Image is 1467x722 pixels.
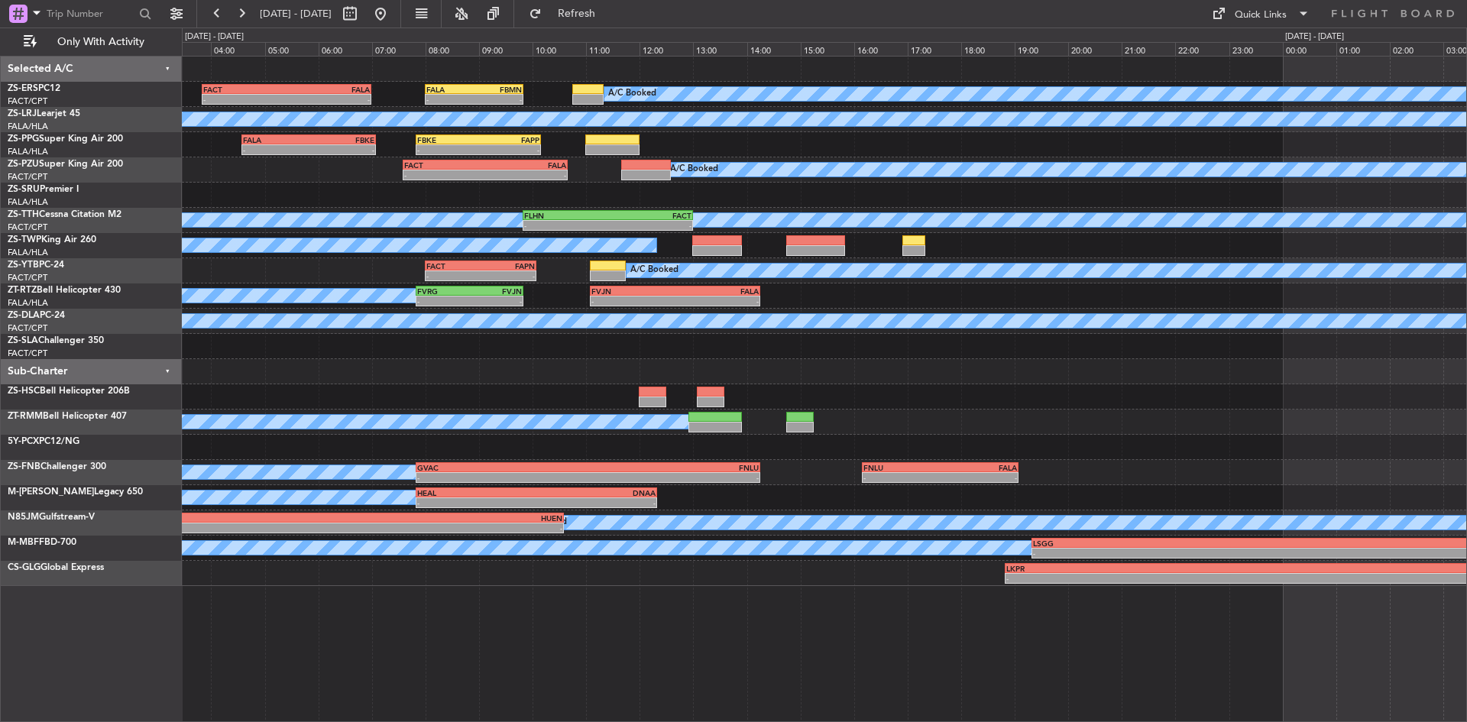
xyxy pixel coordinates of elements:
a: 5Y-PCXPC12/NG [8,437,79,446]
div: 11:00 [586,42,640,56]
a: ZS-PZUSuper King Air 200 [8,160,123,169]
div: - [485,170,566,180]
a: FACT/CPT [8,171,47,183]
a: FACT/CPT [8,272,47,283]
a: ZS-YTBPC-24 [8,261,64,270]
div: 20:00 [1068,42,1122,56]
div: - [417,473,588,482]
div: FBKE [417,135,478,144]
div: - [342,523,562,533]
a: FACT/CPT [8,322,47,334]
div: FVRG [417,287,469,296]
div: - [287,95,370,104]
div: FALA [941,463,1017,472]
div: - [478,145,539,154]
div: FVJN [470,287,522,296]
div: - [243,145,309,154]
div: - [608,221,691,230]
div: GVAC [417,463,588,472]
div: 18:00 [961,42,1015,56]
div: - [203,95,287,104]
div: FNLU [588,463,758,472]
span: 5Y-PCX [8,437,39,446]
div: DNAA [536,488,656,497]
span: ZT-RTZ [8,286,37,295]
div: 04:00 [211,42,264,56]
span: CS-GLG [8,563,40,572]
span: ZS-PPG [8,134,39,144]
a: ZS-ERSPC12 [8,84,60,93]
a: ZS-SRUPremier I [8,185,79,194]
a: FALA/HLA [8,247,48,258]
div: 00:00 [1283,42,1336,56]
div: LSGG [1033,539,1293,548]
div: 10:00 [533,42,586,56]
div: HUEN [342,513,562,523]
div: FACT [404,160,485,170]
div: 23:00 [1229,42,1283,56]
div: FBMN [474,85,522,94]
span: ZS-TWP [8,235,41,244]
div: Quick Links [1235,8,1287,23]
a: FALA/HLA [8,121,48,132]
a: ZS-LRJLearjet 45 [8,109,80,118]
div: - [536,498,656,507]
span: ZS-SLA [8,336,38,345]
div: FVJN [591,287,675,296]
div: FNLU [863,463,940,472]
a: M-MBFFBD-700 [8,538,76,547]
div: FACT [203,85,287,94]
a: N85JMGulfstream-V [8,513,95,522]
div: 06:00 [319,42,372,56]
div: - [417,498,536,507]
button: Only With Activity [17,30,166,54]
div: [DATE] - [DATE] [185,31,244,44]
div: 17:00 [908,42,961,56]
div: LKPR [1006,564,1294,573]
div: FACT [426,261,481,270]
div: - [1006,574,1294,583]
div: A/C Booked [670,158,718,181]
div: 16:00 [854,42,908,56]
span: ZS-HSC [8,387,40,396]
a: ZS-PPGSuper King Air 200 [8,134,123,144]
div: 14:00 [747,42,801,56]
a: ZS-FNBChallenger 300 [8,462,106,471]
div: 03:00 [157,42,211,56]
div: A/C Booked [630,259,678,282]
div: - [524,221,607,230]
div: GCTS [123,513,342,523]
div: FALA [485,160,566,170]
div: - [417,296,469,306]
div: 05:00 [265,42,319,56]
div: A/C Booked [608,83,656,105]
button: Refresh [522,2,614,26]
a: FACT/CPT [8,96,47,107]
a: FALA/HLA [8,146,48,157]
span: ZT-RMM [8,412,43,421]
div: 19:00 [1015,42,1068,56]
div: - [417,145,478,154]
span: M-MBFF [8,538,44,547]
div: FACT [608,211,691,220]
div: [DATE] - [DATE] [1285,31,1344,44]
span: ZS-SRU [8,185,40,194]
div: - [481,271,535,280]
div: 15:00 [801,42,854,56]
div: - [474,95,522,104]
div: 21:00 [1122,42,1175,56]
a: ZT-RMMBell Helicopter 407 [8,412,127,421]
a: FACT/CPT [8,348,47,359]
div: HEAL [417,488,536,497]
a: ZT-RTZBell Helicopter 430 [8,286,121,295]
div: FALA [243,135,309,144]
div: - [941,473,1017,482]
span: ZS-FNB [8,462,40,471]
div: 08:00 [426,42,479,56]
span: ZS-YTB [8,261,39,270]
div: 01:00 [1336,42,1390,56]
div: - [426,95,474,104]
span: ZS-LRJ [8,109,37,118]
div: - [675,296,758,306]
span: N85JM [8,513,39,522]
